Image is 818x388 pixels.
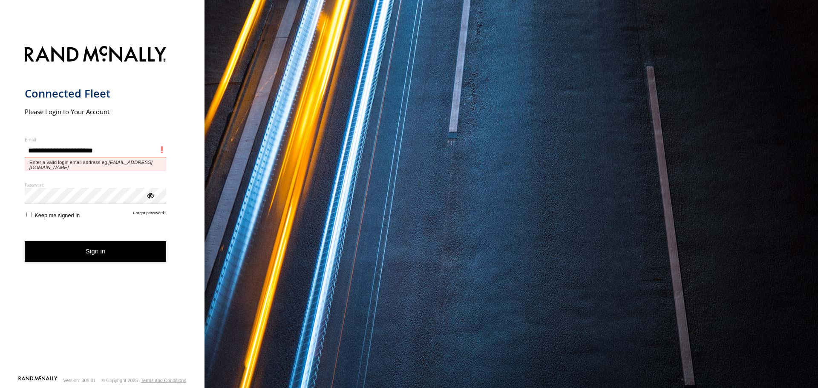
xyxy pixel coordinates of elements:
span: Enter a valid login email address eg. [25,158,167,171]
div: ViewPassword [146,191,154,199]
button: Sign in [25,241,167,262]
div: Version: 308.01 [63,378,96,383]
label: Password [25,181,167,188]
div: © Copyright 2025 - [101,378,186,383]
a: Visit our Website [18,376,58,385]
em: [EMAIL_ADDRESS][DOMAIN_NAME] [29,160,153,170]
h1: Connected Fleet [25,86,167,101]
a: Forgot password? [133,210,167,218]
span: Keep me signed in [35,212,80,218]
img: Rand McNally [25,44,167,66]
a: Terms and Conditions [141,378,186,383]
form: main [25,41,180,375]
input: Keep me signed in [26,212,32,217]
label: Email [25,136,167,143]
h2: Please Login to Your Account [25,107,167,116]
